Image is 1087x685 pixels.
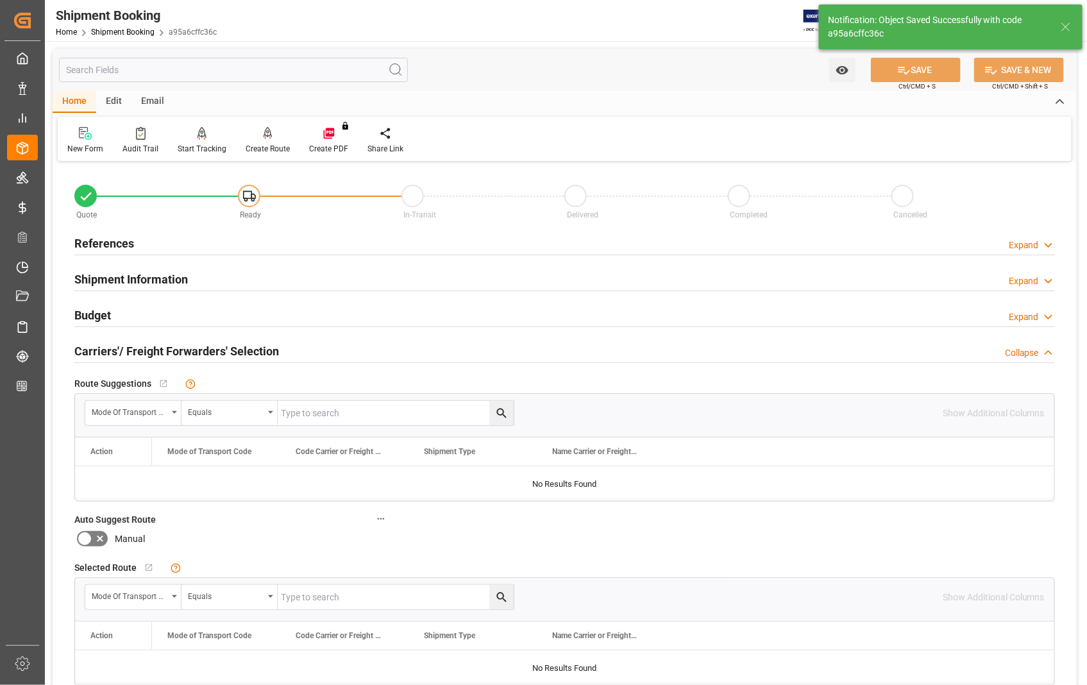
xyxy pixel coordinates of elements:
[56,28,77,37] a: Home
[992,81,1049,91] span: Ctrl/CMD + Shift + S
[178,143,226,155] div: Start Tracking
[188,403,264,418] div: Equals
[181,585,278,609] button: open menu
[296,631,382,640] span: Code Carrier or Freight Forwarder
[1009,239,1039,252] div: Expand
[96,91,131,113] div: Edit
[1009,275,1039,288] div: Expand
[246,143,290,155] div: Create Route
[894,210,928,219] span: Cancelled
[77,210,97,219] span: Quote
[278,401,514,425] input: Type to search
[804,10,848,32] img: Exertis%20JAM%20-%20Email%20Logo.jpg_1722504956.jpg
[367,143,403,155] div: Share Link
[974,58,1064,82] button: SAVE & NEW
[92,403,167,418] div: Mode of Transport Code
[1009,310,1039,324] div: Expand
[567,210,598,219] span: Delivered
[167,631,251,640] span: Mode of Transport Code
[278,585,514,609] input: Type to search
[871,58,961,82] button: SAVE
[91,28,155,37] a: Shipment Booking
[240,210,261,219] span: Ready
[373,511,389,527] button: Auto Suggest Route
[74,561,137,575] span: Selected Route
[489,401,514,425] button: search button
[188,588,264,602] div: Equals
[1005,346,1039,360] div: Collapse
[424,447,475,456] span: Shipment Type
[92,588,167,602] div: Mode of Transport Code
[403,210,436,219] span: In-Transit
[90,447,113,456] div: Action
[552,447,638,456] span: Name Carrier or Freight Forwarder
[552,631,638,640] span: Name Carrier or Freight Forwarder
[829,58,855,82] button: open menu
[730,210,768,219] span: Completed
[85,401,181,425] button: open menu
[122,143,158,155] div: Audit Trail
[53,91,96,113] div: Home
[115,532,145,546] span: Manual
[898,81,936,91] span: Ctrl/CMD + S
[828,13,1049,40] div: Notification: Object Saved Successfully with code a95a6cffc36c
[59,58,408,82] input: Search Fields
[74,271,188,288] h2: Shipment Information
[489,585,514,609] button: search button
[167,447,251,456] span: Mode of Transport Code
[74,235,134,252] h2: References
[74,377,151,391] span: Route Suggestions
[56,6,217,25] div: Shipment Booking
[85,585,181,609] button: open menu
[90,631,113,640] div: Action
[67,143,103,155] div: New Form
[296,447,382,456] span: Code Carrier or Freight Forwarder
[424,631,475,640] span: Shipment Type
[74,307,111,324] h2: Budget
[74,342,279,360] h2: Carriers'/ Freight Forwarders' Selection
[74,513,156,527] span: Auto Suggest Route
[181,401,278,425] button: open menu
[131,91,174,113] div: Email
